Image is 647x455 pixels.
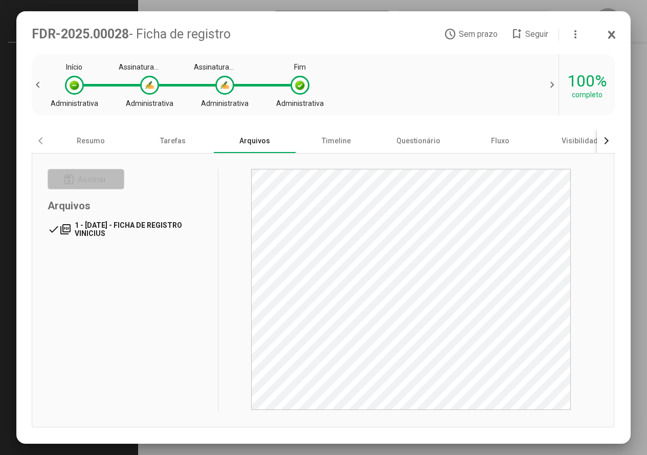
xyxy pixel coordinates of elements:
div: Administrativa [201,99,249,107]
div: Administrativa [126,99,173,107]
div: FDR-2025.00028 [32,27,444,41]
span: chevron_left [32,79,47,91]
div: Assinatura empregado [194,63,255,71]
div: Fim [294,63,306,71]
div: Assinatura empregador [119,63,180,71]
button: Assinar [48,169,124,189]
div: Arquivos [214,128,296,153]
div: Administrativa [51,99,98,107]
span: Assinar [78,175,106,184]
div: Questionário [377,128,459,153]
mat-icon: bookmark_add [510,28,523,40]
span: Arquivos [48,200,91,212]
div: Fluxo [459,128,541,153]
mat-icon: save [63,174,75,186]
mat-icon: done [48,223,59,235]
span: 1 - [DATE] - FICHA DE REGISTRO VINICIUS [75,221,182,237]
div: Resumo [50,128,132,153]
div: Administrativa [276,99,324,107]
mat-icon: access_time [444,28,456,40]
mat-icon: more_vert [569,28,582,40]
div: Visibilidade [541,128,623,153]
div: Início [66,63,82,71]
div: Timeline [296,128,377,153]
span: Sem prazo [459,29,498,39]
mat-icon: picture_as_pdf [59,223,75,235]
div: 100% [567,71,607,91]
div: completo [572,91,603,99]
span: chevron_right [543,79,559,91]
div: Tarefas [132,128,214,153]
span: Seguir [525,29,548,39]
span: - Ficha de registro [129,27,231,41]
